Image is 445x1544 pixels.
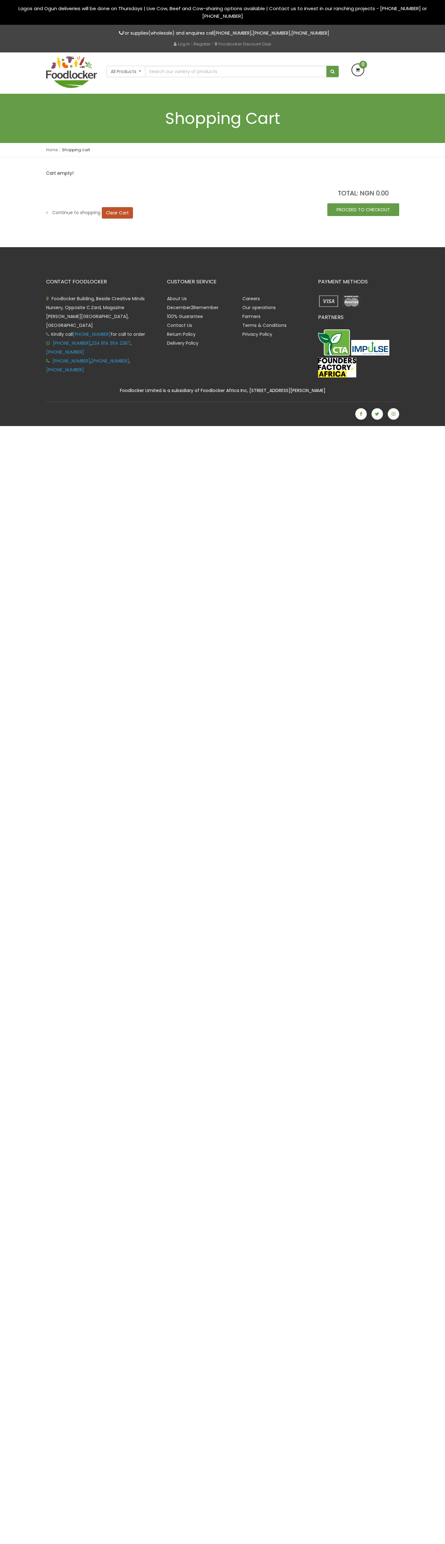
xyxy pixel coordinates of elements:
strong: Cart empty! [46,170,73,176]
a: December2Remember [167,304,219,311]
h3: CUSTOMER SERVICE [167,279,309,285]
img: CTA [318,329,350,356]
a: Farmers [242,313,261,320]
span: Foodlocker Building, Beside Creative Minds Nursery, Opposite C.Zard, Magazine [PERSON_NAME][GEOGR... [46,295,145,328]
a: Log in [174,41,190,47]
a: [PHONE_NUMBER] [91,358,129,364]
a: [PHONE_NUMBER] [52,358,90,364]
div: Foodlocker Limited is a subsidiary of Foodlocker Africa Inc, [STREET_ADDRESS][PERSON_NAME] [41,387,404,394]
a: About Us [167,295,187,302]
input: Search our variety of products [145,66,326,77]
a: [PHONE_NUMBER] [53,340,91,346]
a: 100% Guarantee [167,313,203,320]
a: Contact Us [167,322,192,328]
a: Return Policy [167,331,196,337]
span: Lagos and Ogun deliveries will be done on Thursdays | Live Cow, Beef and Cow-sharing options avai... [18,5,427,19]
a: Privacy Policy [242,331,272,337]
img: payment [318,294,339,308]
a: PROCEED TO CHECKOUT [327,203,399,216]
a: Home [46,147,58,152]
span: 0 [359,61,367,69]
button: All Products [107,66,146,77]
a: Terms & Conditions [242,322,287,328]
span: , , [46,340,131,355]
a: [PHONE_NUMBER] [73,331,111,337]
img: FoodLocker [46,56,97,88]
span: | [191,41,192,47]
a: Register [194,41,211,47]
a: Foodlocker Discount Club [215,41,271,47]
a: [PHONE_NUMBER] [46,349,84,355]
a: Continue to shopping [46,209,102,216]
a: Delivery Policy [167,340,198,346]
a: [PHONE_NUMBER] [291,30,329,36]
a: Careers [242,295,260,302]
p: TOTAL: NGN 0.00 [327,190,399,197]
a: [PHONE_NUMBER] [253,30,290,36]
a: Clear Cart [102,207,133,219]
img: payment [341,294,362,308]
span: Continue to shopping [52,209,101,216]
span: Kindly call for call to order [46,331,145,337]
h3: PAYMENT METHODS [318,279,399,285]
h1: Shopping Cart [46,110,399,127]
a: [PHONE_NUMBER] [46,367,84,373]
p: For supplies(wholesale) and enquires call , , [46,30,399,37]
span: , , [46,358,130,373]
h3: CONTACT FOODLOCKER [46,279,157,285]
a: 234 814 364 2387 [92,340,130,346]
span: | [212,41,213,47]
img: FFA [318,358,356,377]
a: [PHONE_NUMBER] [214,30,252,36]
a: Our operations [242,304,276,311]
h3: PARTNERS [318,315,399,320]
img: Impulse [351,340,389,356]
